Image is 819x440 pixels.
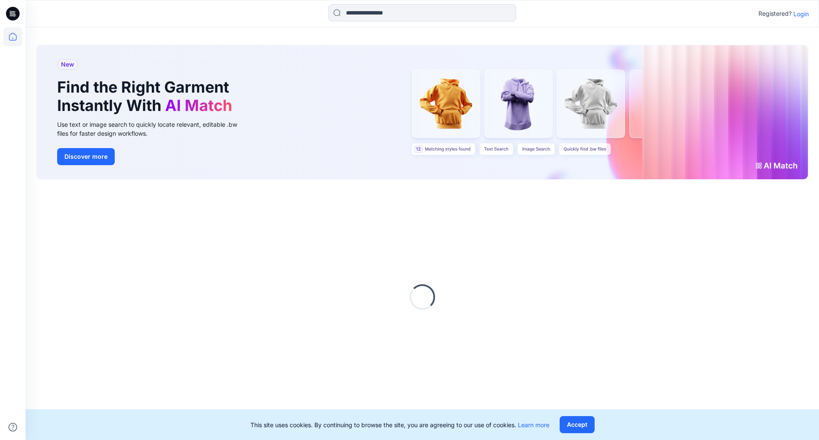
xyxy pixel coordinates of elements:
[165,96,232,115] span: AI Match
[793,9,809,18] p: Login
[57,148,115,165] button: Discover more
[57,78,236,115] h1: Find the Right Garment Instantly With
[250,420,549,429] p: This site uses cookies. By continuing to browse the site, you are agreeing to our use of cookies.
[518,421,549,428] a: Learn more
[57,120,249,138] div: Use text or image search to quickly locate relevant, editable .bw files for faster design workflows.
[758,9,792,19] p: Registered?
[61,59,74,70] span: New
[560,416,595,433] button: Accept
